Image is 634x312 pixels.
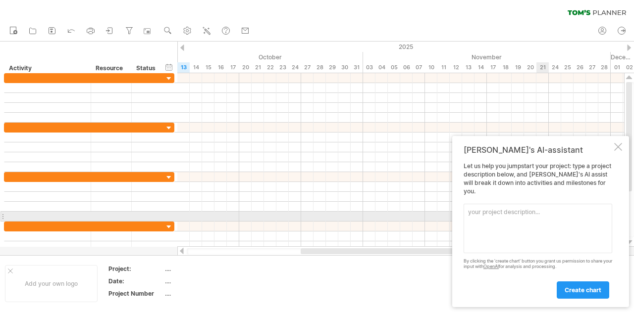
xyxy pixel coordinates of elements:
[512,62,524,73] div: Wednesday, 19 November 2025
[301,62,314,73] div: Monday, 27 October 2025
[165,277,248,285] div: ....
[108,289,163,298] div: Project Number
[326,62,338,73] div: Wednesday, 29 October 2025
[96,63,126,73] div: Resource
[363,52,611,62] div: November 2025
[586,62,598,73] div: Thursday, 27 November 2025
[227,62,239,73] div: Friday, 17 October 2025
[276,62,289,73] div: Thursday, 23 October 2025
[464,162,612,298] div: Let us help you jumpstart your project: type a project description below, and [PERSON_NAME]'s AI ...
[487,62,499,73] div: Monday, 17 November 2025
[450,62,462,73] div: Wednesday, 12 November 2025
[9,63,85,73] div: Activity
[437,62,450,73] div: Tuesday, 11 November 2025
[314,62,326,73] div: Tuesday, 28 October 2025
[165,289,248,298] div: ....
[338,62,351,73] div: Thursday, 30 October 2025
[78,52,363,62] div: October 2025
[561,62,574,73] div: Tuesday, 25 November 2025
[108,277,163,285] div: Date:
[462,62,475,73] div: Thursday, 13 November 2025
[363,62,375,73] div: Monday, 3 November 2025
[177,62,190,73] div: Monday, 13 October 2025
[202,62,214,73] div: Wednesday, 15 October 2025
[425,62,437,73] div: Monday, 10 November 2025
[536,62,549,73] div: Friday, 21 November 2025
[464,145,612,155] div: [PERSON_NAME]'s AI-assistant
[464,259,612,269] div: By clicking the 'create chart' button you grant us permission to share your input with for analys...
[557,281,609,299] a: create chart
[264,62,276,73] div: Wednesday, 22 October 2025
[165,265,248,273] div: ....
[574,62,586,73] div: Wednesday, 26 November 2025
[524,62,536,73] div: Thursday, 20 November 2025
[136,63,158,73] div: Status
[108,265,163,273] div: Project:
[413,62,425,73] div: Friday, 7 November 2025
[499,62,512,73] div: Tuesday, 18 November 2025
[611,62,623,73] div: Monday, 1 December 2025
[375,62,388,73] div: Tuesday, 4 November 2025
[598,62,611,73] div: Friday, 28 November 2025
[400,62,413,73] div: Thursday, 6 November 2025
[239,62,252,73] div: Monday, 20 October 2025
[549,62,561,73] div: Monday, 24 November 2025
[565,286,601,294] span: create chart
[351,62,363,73] div: Friday, 31 October 2025
[5,265,98,302] div: Add your own logo
[388,62,400,73] div: Wednesday, 5 November 2025
[483,264,499,269] a: OpenAI
[475,62,487,73] div: Friday, 14 November 2025
[214,62,227,73] div: Thursday, 16 October 2025
[289,62,301,73] div: Friday, 24 October 2025
[252,62,264,73] div: Tuesday, 21 October 2025
[190,62,202,73] div: Tuesday, 14 October 2025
